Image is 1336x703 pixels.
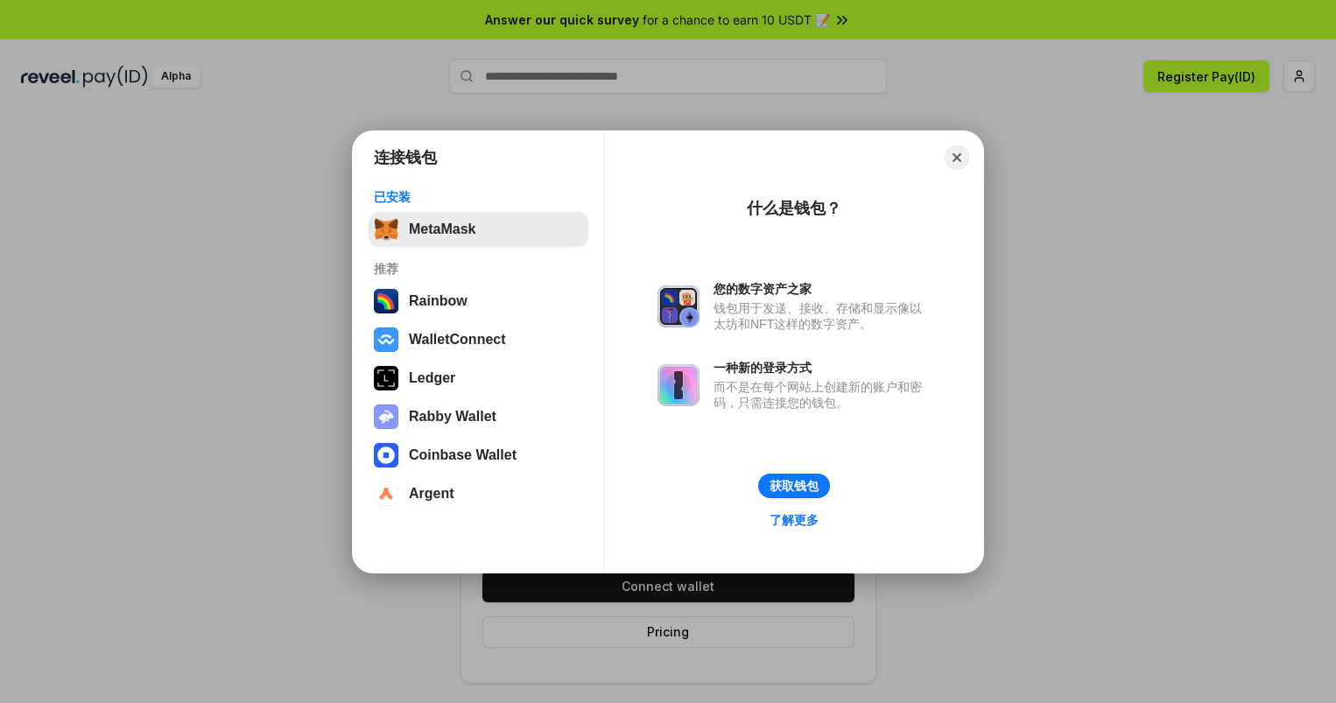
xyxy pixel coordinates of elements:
div: 您的数字资产之家 [714,281,931,297]
img: svg+xml,%3Csvg%20width%3D%2228%22%20height%3D%2228%22%20viewBox%3D%220%200%2028%2028%22%20fill%3D... [374,482,398,506]
button: Close [945,145,969,170]
button: Coinbase Wallet [369,438,588,473]
button: Rabby Wallet [369,399,588,434]
div: WalletConnect [409,332,506,348]
div: 而不是在每个网站上创建新的账户和密码，只需连接您的钱包。 [714,379,931,411]
div: Rainbow [409,293,468,309]
img: svg+xml,%3Csvg%20xmlns%3D%22http%3A%2F%2Fwww.w3.org%2F2000%2Fsvg%22%20fill%3D%22none%22%20viewBox... [657,364,700,406]
img: svg+xml,%3Csvg%20xmlns%3D%22http%3A%2F%2Fwww.w3.org%2F2000%2Fsvg%22%20fill%3D%22none%22%20viewBox... [657,285,700,327]
img: svg+xml,%3Csvg%20xmlns%3D%22http%3A%2F%2Fwww.w3.org%2F2000%2Fsvg%22%20fill%3D%22none%22%20viewBox... [374,404,398,429]
img: svg+xml,%3Csvg%20width%3D%2228%22%20height%3D%2228%22%20viewBox%3D%220%200%2028%2028%22%20fill%3D... [374,443,398,467]
div: 了解更多 [770,512,819,528]
img: svg+xml,%3Csvg%20fill%3D%22none%22%20height%3D%2233%22%20viewBox%3D%220%200%2035%2033%22%20width%... [374,217,398,242]
div: 钱包用于发送、接收、存储和显示像以太坊和NFT这样的数字资产。 [714,300,931,332]
button: Argent [369,476,588,511]
button: WalletConnect [369,322,588,357]
button: Rainbow [369,284,588,319]
div: Rabby Wallet [409,409,496,425]
div: 一种新的登录方式 [714,360,931,376]
img: svg+xml,%3Csvg%20width%3D%2228%22%20height%3D%2228%22%20viewBox%3D%220%200%2028%2028%22%20fill%3D... [374,327,398,352]
button: 获取钱包 [758,474,830,498]
a: 了解更多 [759,509,829,531]
button: Ledger [369,361,588,396]
h1: 连接钱包 [374,147,437,168]
div: MetaMask [409,221,475,237]
div: 推荐 [374,261,583,277]
div: Ledger [409,370,455,386]
div: Coinbase Wallet [409,447,517,463]
div: 已安装 [374,189,583,205]
button: MetaMask [369,212,588,247]
div: Argent [409,486,454,502]
img: svg+xml,%3Csvg%20xmlns%3D%22http%3A%2F%2Fwww.w3.org%2F2000%2Fsvg%22%20width%3D%2228%22%20height%3... [374,366,398,390]
div: 什么是钱包？ [747,198,841,219]
img: svg+xml,%3Csvg%20width%3D%22120%22%20height%3D%22120%22%20viewBox%3D%220%200%20120%20120%22%20fil... [374,289,398,313]
div: 获取钱包 [770,478,819,494]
